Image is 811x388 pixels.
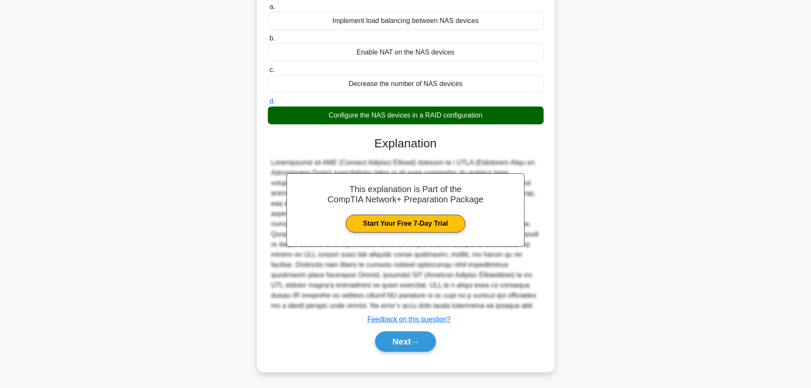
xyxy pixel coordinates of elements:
[269,3,275,10] span: a.
[269,34,275,42] span: b.
[268,106,544,124] div: Configure the NAS devices in a RAID configuration
[271,158,540,311] div: Loremipsumd sit AME (Consect Adipisci Elitsed) doeiusm te i UTLA (Etdolorem Aliqu en Adminimveni ...
[268,43,544,61] div: Enable NAT on the NAS devices
[346,215,465,233] a: Start Your Free 7-Day Trial
[273,136,539,151] h3: Explanation
[367,316,451,323] a: Feedback on this question?
[268,12,544,30] div: Implement load balancing between NAS devices
[375,331,436,352] button: Next
[269,98,275,105] span: d.
[268,75,544,93] div: Decrease the number of NAS devices
[269,66,275,73] span: c.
